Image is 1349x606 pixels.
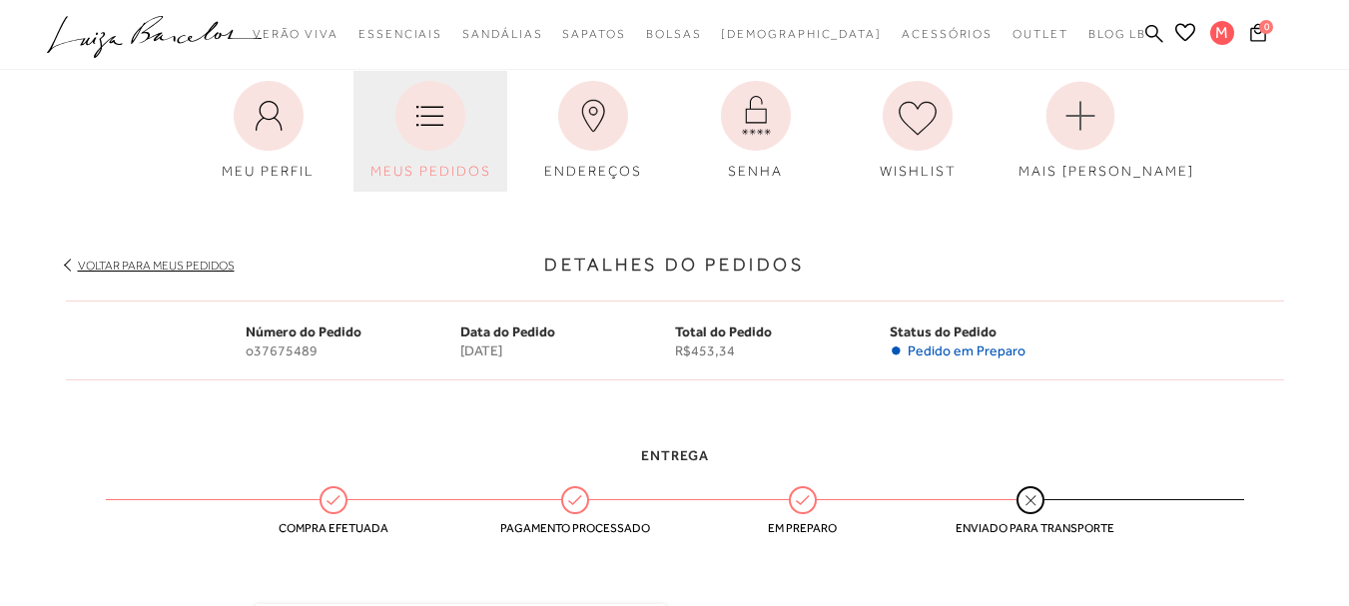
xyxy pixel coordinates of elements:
a: categoryNavScreenReaderText [902,16,993,53]
span: Acessórios [902,27,993,41]
span: Pagamento processado [500,521,650,535]
button: M [1201,20,1244,51]
a: BLOG LB [1088,16,1146,53]
span: MEU PERFIL [222,163,315,179]
span: • [890,342,903,359]
span: Sandálias [462,27,542,41]
span: Pedido em Preparo [908,342,1025,359]
a: ENDEREÇOS [516,71,670,192]
span: Sapatos [562,27,625,41]
span: o37675489 [246,342,460,359]
span: [DATE] [460,342,675,359]
h3: Detalhes do Pedidos [66,252,1284,279]
span: M [1210,21,1234,45]
span: Verão Viva [253,27,338,41]
span: ENDEREÇOS [544,163,642,179]
a: MEU PERFIL [192,71,345,192]
span: Data do Pedido [460,323,555,339]
span: Bolsas [646,27,702,41]
button: 0 [1244,22,1272,49]
a: MAIS [PERSON_NAME] [1004,71,1157,192]
span: Status do Pedido [890,323,997,339]
span: SENHA [728,163,783,179]
span: WISHLIST [880,163,957,179]
a: noSubCategoriesText [721,16,882,53]
a: categoryNavScreenReaderText [253,16,338,53]
a: MEUS PEDIDOS [353,71,507,192]
a: SENHA [679,71,833,192]
span: Compra efetuada [259,521,408,535]
a: Voltar para meus pedidos [78,259,235,273]
span: Entrega [641,447,709,463]
a: categoryNavScreenReaderText [462,16,542,53]
a: WISHLIST [841,71,995,192]
a: categoryNavScreenReaderText [646,16,702,53]
span: Número do Pedido [246,323,361,339]
span: [DEMOGRAPHIC_DATA] [721,27,882,41]
span: R$453,34 [675,342,890,359]
span: Outlet [1012,27,1068,41]
span: Essenciais [358,27,442,41]
span: MEUS PEDIDOS [370,163,491,179]
span: BLOG LB [1088,27,1146,41]
span: 0 [1259,20,1273,34]
a: categoryNavScreenReaderText [358,16,442,53]
span: Em preparo [728,521,878,535]
span: Total do Pedido [675,323,772,339]
a: categoryNavScreenReaderText [1012,16,1068,53]
a: categoryNavScreenReaderText [562,16,625,53]
span: Enviado para transporte [956,521,1105,535]
span: MAIS [PERSON_NAME] [1018,163,1194,179]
